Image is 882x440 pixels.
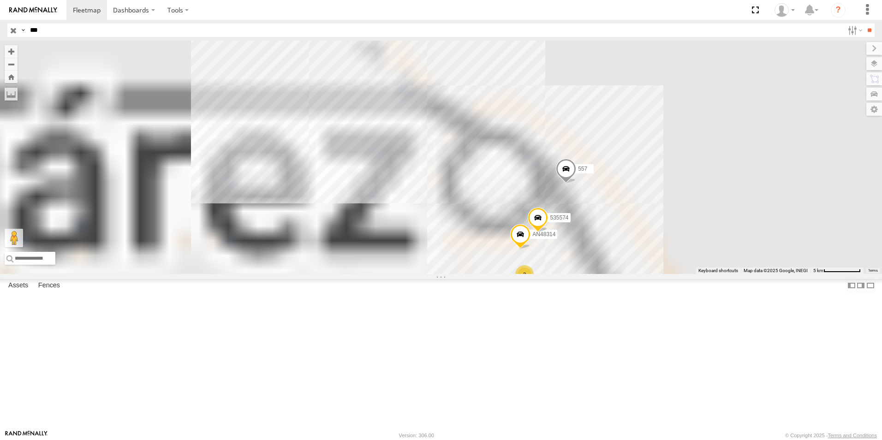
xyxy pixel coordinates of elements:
[5,58,18,71] button: Zoom out
[515,265,534,284] div: 2
[578,166,587,172] span: 557
[698,268,738,274] button: Keyboard shortcuts
[810,268,864,274] button: Map Scale: 5 km per 77 pixels
[847,279,856,292] label: Dock Summary Table to the Left
[844,24,864,37] label: Search Filter Options
[866,279,875,292] label: Hide Summary Table
[856,279,865,292] label: Dock Summary Table to the Right
[5,45,18,58] button: Zoom in
[5,71,18,83] button: Zoom Home
[785,433,877,438] div: © Copyright 2025 -
[771,3,798,17] div: Alonso Dominguez
[5,431,48,440] a: Visit our Website
[868,269,878,273] a: Terms (opens in new tab)
[866,103,882,116] label: Map Settings
[34,279,65,292] label: Fences
[828,433,877,438] a: Terms and Conditions
[19,24,27,37] label: Search Query
[550,215,568,221] span: 535574
[5,229,23,247] button: Drag Pegman onto the map to open Street View
[9,7,57,13] img: rand-logo.svg
[399,433,434,438] div: Version: 306.00
[813,268,823,273] span: 5 km
[5,88,18,101] label: Measure
[831,3,846,18] i: ?
[744,268,808,273] span: Map data ©2025 Google, INEGI
[532,232,555,238] span: AN48314
[4,279,33,292] label: Assets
